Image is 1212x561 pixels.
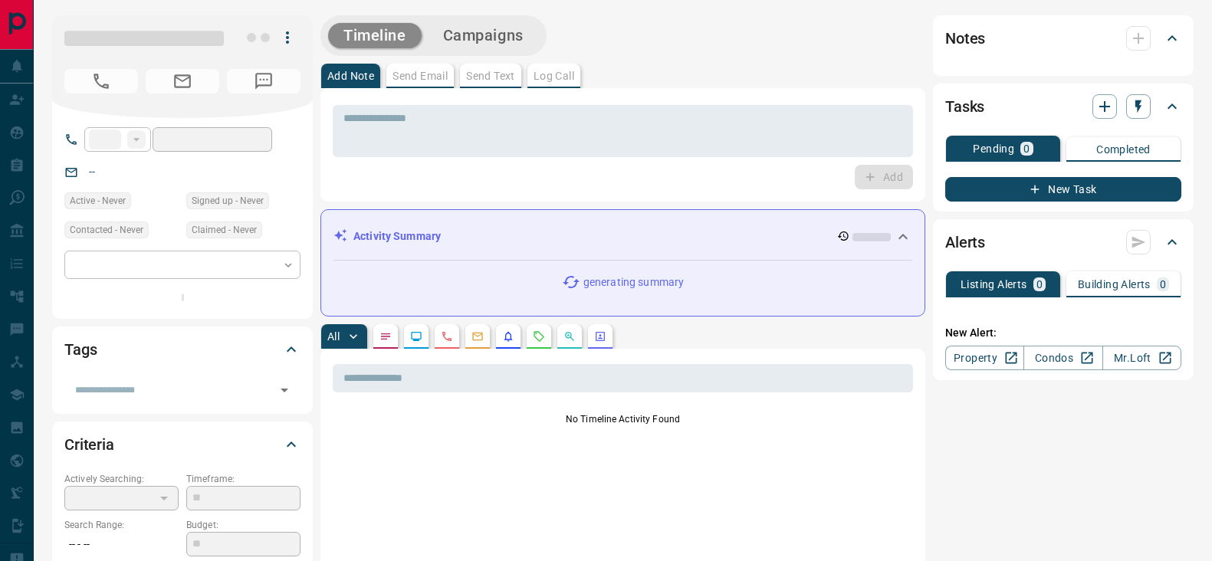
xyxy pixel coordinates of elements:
a: -- [89,166,95,178]
svg: Requests [533,330,545,343]
p: -- - -- [64,532,179,557]
p: Add Note [327,71,374,81]
button: New Task [945,177,1181,202]
h2: Notes [945,26,985,51]
p: Activity Summary [353,228,441,244]
p: 0 [1036,279,1043,290]
p: All [327,331,340,342]
a: Mr.Loft [1102,346,1181,370]
button: Campaigns [428,23,539,48]
div: Alerts [945,224,1181,261]
div: Activity Summary [333,222,912,251]
svg: Emails [471,330,484,343]
a: Property [945,346,1024,370]
span: Contacted - Never [70,222,143,238]
p: Search Range: [64,518,179,532]
p: Completed [1096,144,1151,155]
svg: Notes [379,330,392,343]
svg: Calls [441,330,453,343]
p: 0 [1023,143,1030,154]
p: Listing Alerts [961,279,1027,290]
div: Tags [64,331,301,368]
p: Actively Searching: [64,472,179,486]
a: Condos [1023,346,1102,370]
p: Building Alerts [1078,279,1151,290]
div: Tasks [945,88,1181,125]
svg: Agent Actions [594,330,606,343]
h2: Alerts [945,230,985,254]
button: Open [274,379,295,401]
span: No Email [146,69,219,93]
span: Signed up - Never [192,193,264,208]
p: Budget: [186,518,301,532]
p: Pending [973,143,1014,154]
span: Active - Never [70,193,126,208]
p: No Timeline Activity Found [333,412,913,426]
h2: Tasks [945,94,984,119]
svg: Lead Browsing Activity [410,330,422,343]
button: Timeline [328,23,422,48]
p: generating summary [583,274,684,290]
div: Criteria [64,426,301,463]
h2: Tags [64,337,97,362]
svg: Listing Alerts [502,330,514,343]
p: New Alert: [945,325,1181,341]
span: No Number [227,69,301,93]
span: Claimed - Never [192,222,257,238]
div: Notes [945,20,1181,57]
svg: Opportunities [563,330,576,343]
p: Timeframe: [186,472,301,486]
h2: Criteria [64,432,114,457]
p: 0 [1160,279,1166,290]
span: No Number [64,69,138,93]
